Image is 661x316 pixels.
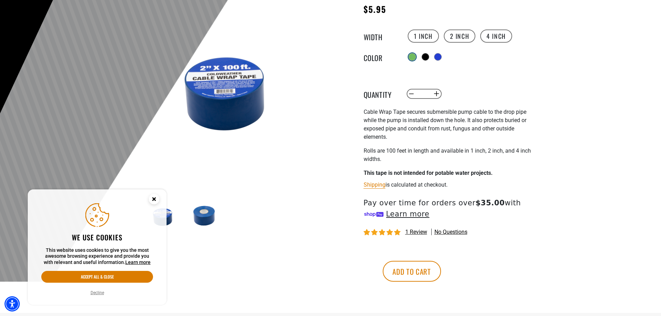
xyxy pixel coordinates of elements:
[383,261,441,282] button: Add to cart
[143,5,310,172] img: Blue
[364,108,534,141] p: Cable Wrap Tape secures submersible pump cable to the drop pipe while the pump is installed down ...
[41,271,153,283] button: Accept all & close
[408,29,439,43] label: 1 inch
[185,196,225,236] img: Blue
[5,296,20,311] div: Accessibility Menu
[41,233,153,242] h2: We use cookies
[444,29,476,43] label: 2 inch
[364,3,386,15] span: $5.95
[364,147,534,163] p: Rolls are 100 feet in length and available in 1 inch, 2 inch, and 4 inch widths.
[364,32,398,41] legend: Width
[364,180,534,189] div: is calculated at checkout.
[364,181,385,188] a: Shipping
[142,189,167,211] button: Close this option
[364,229,402,236] span: 5.00 stars
[88,289,106,296] button: Decline
[125,259,151,265] a: This website uses cookies to give you the most awesome browsing experience and provide you with r...
[405,229,427,235] span: 1 review
[480,29,512,43] label: 4 inch
[364,52,398,61] legend: Color
[364,89,398,98] label: Quantity
[28,189,167,305] aside: Cookie Consent
[41,247,153,266] p: This website uses cookies to give you the most awesome browsing experience and provide you with r...
[364,170,493,176] strong: This tape is not intended for potable water projects.
[434,228,467,236] span: No questions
